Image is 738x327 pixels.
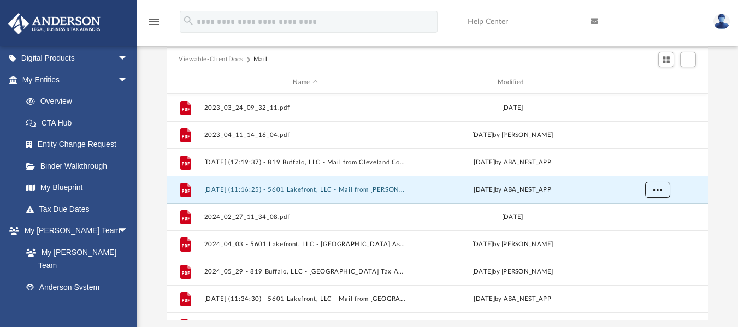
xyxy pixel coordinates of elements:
a: Digital Productsarrow_drop_down [8,47,145,69]
button: 2024_02_27_11_34_08.pdf [204,213,407,220]
button: [DATE] (11:34:30) - 5601 Lakefront, LLC - Mail from [GEOGRAPHIC_DATA] ASSESSOR.pdf [204,295,407,302]
button: Add [680,52,696,67]
i: menu [147,15,161,28]
div: grid [167,94,708,320]
img: User Pic [713,14,730,29]
a: Tax Due Dates [15,198,145,220]
span: arrow_drop_down [117,69,139,91]
a: CTA Hub [15,112,145,134]
img: Anderson Advisors Platinum Portal [5,13,104,34]
div: [DATE] by ABA_NEST_APP [411,185,614,194]
button: 2024_04_03 - 5601 Lakefront, LLC - [GEOGRAPHIC_DATA] Assessor.pdf [204,240,407,247]
button: Switch to Grid View [658,52,675,67]
button: Mail [253,55,268,64]
a: My [PERSON_NAME] Teamarrow_drop_down [8,220,139,242]
i: search [182,15,194,27]
a: My Blueprint [15,177,139,199]
span: arrow_drop_down [117,220,139,242]
button: 2023_04_11_14_16_04.pdf [204,131,407,138]
a: menu [147,21,161,28]
span: arrow_drop_down [117,47,139,70]
div: [DATE] by ABA_NEST_APP [411,157,614,167]
a: My Entitiesarrow_drop_down [8,69,145,91]
div: [DATE] by [PERSON_NAME] [411,130,614,140]
button: 2024_05_29 - 819 Buffalo, LLC - [GEOGRAPHIC_DATA] Tax Admin..pdf [204,267,407,275]
div: [DATE] [411,212,614,222]
a: Entity Change Request [15,134,145,156]
a: Overview [15,91,145,112]
a: Anderson System [15,276,139,298]
div: id [172,78,199,87]
a: My [PERSON_NAME] Team [15,241,134,276]
div: [DATE] [411,103,614,112]
div: [DATE] by [PERSON_NAME] [411,239,614,249]
button: [DATE] (11:16:25) - 5601 Lakefront, LLC - Mail from [PERSON_NAME] COUNTY COLLECTOR.pdf [204,186,407,193]
button: [DATE] (17:19:37) - 819 Buffalo, LLC - Mail from Cleveland County Tax Collector.pdf [204,158,407,165]
div: Name [204,78,406,87]
button: 2023_03_24_09_32_11.pdf [204,104,407,111]
button: More options [645,181,670,198]
div: id [618,78,695,87]
div: [DATE] by ABA_NEST_APP [411,294,614,304]
button: Viewable-ClientDocs [179,55,243,64]
div: [DATE] by [PERSON_NAME] [411,266,614,276]
div: Modified [411,78,613,87]
a: Binder Walkthrough [15,155,145,177]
